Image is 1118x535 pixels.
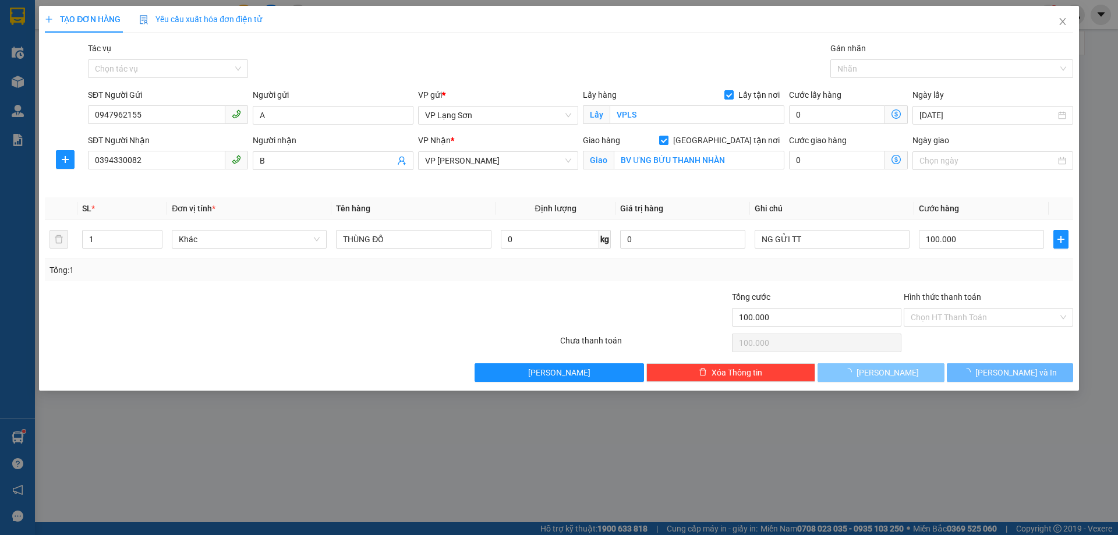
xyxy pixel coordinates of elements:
label: Ngày giao [912,136,949,145]
div: VP gửi [418,88,578,101]
label: Cước giao hàng [789,136,847,145]
span: [PERSON_NAME] và In [975,366,1057,379]
span: phone [232,109,241,119]
span: close [1058,17,1067,26]
span: [GEOGRAPHIC_DATA] tận nơi [668,134,784,147]
button: plus [56,150,75,169]
button: [PERSON_NAME] [818,363,944,382]
input: 0 [620,230,745,249]
div: Chưa thanh toán [559,334,731,355]
span: Định lượng [535,204,576,213]
input: Giao tận nơi [614,151,784,169]
span: Lấy tận nơi [734,88,784,101]
span: Giao hàng [583,136,620,145]
label: Cước lấy hàng [789,90,841,100]
span: delete [699,368,707,377]
div: Người gửi [253,88,413,101]
div: Người nhận [253,134,413,147]
button: [PERSON_NAME] [475,363,644,382]
span: TẠO ĐƠN HÀNG [45,15,121,24]
div: Tổng: 1 [49,264,431,277]
button: delete [49,230,68,249]
span: dollar-circle [891,109,901,119]
span: Lấy [583,105,610,124]
span: SL [82,204,91,213]
button: plus [1053,230,1069,249]
span: plus [56,155,74,164]
span: Đơn vị tính [172,204,215,213]
input: VD: Bàn, Ghế [336,230,491,249]
div: SĐT Người Gửi [88,88,248,101]
img: icon [139,15,148,24]
label: Ngày lấy [912,90,944,100]
span: phone [232,155,241,164]
input: Cước giao hàng [789,151,885,169]
span: dollar-circle [891,155,901,164]
input: Ngày lấy [919,109,1055,122]
span: loading [963,368,975,376]
span: Cước hàng [919,204,959,213]
input: Ghi Chú [755,230,910,249]
button: deleteXóa Thông tin [646,363,816,382]
input: Ngày giao [919,154,1055,167]
span: VP Minh Khai [425,152,571,169]
label: Hình thức thanh toán [904,292,981,302]
span: loading [844,368,857,376]
span: Tổng cước [732,292,770,302]
span: Lấy hàng [583,90,617,100]
span: VP Nhận [418,136,451,145]
span: user-add [397,156,406,165]
span: Giao [583,151,614,169]
span: [PERSON_NAME] [857,366,919,379]
span: plus [1054,235,1068,244]
input: Lấy tận nơi [610,105,784,124]
label: Tác vụ [88,44,111,53]
span: Khác [179,231,320,248]
span: [PERSON_NAME] [528,366,590,379]
span: Tên hàng [336,204,370,213]
span: VP Lạng Sơn [425,107,571,124]
button: [PERSON_NAME] và In [947,363,1073,382]
span: plus [45,15,53,23]
span: Yêu cầu xuất hóa đơn điện tử [139,15,262,24]
input: Cước lấy hàng [789,105,885,124]
span: kg [599,230,611,249]
div: SĐT Người Nhận [88,134,248,147]
th: Ghi chú [750,197,914,220]
span: Xóa Thông tin [712,366,762,379]
span: Giá trị hàng [620,204,663,213]
label: Gán nhãn [830,44,866,53]
button: Close [1046,6,1079,38]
